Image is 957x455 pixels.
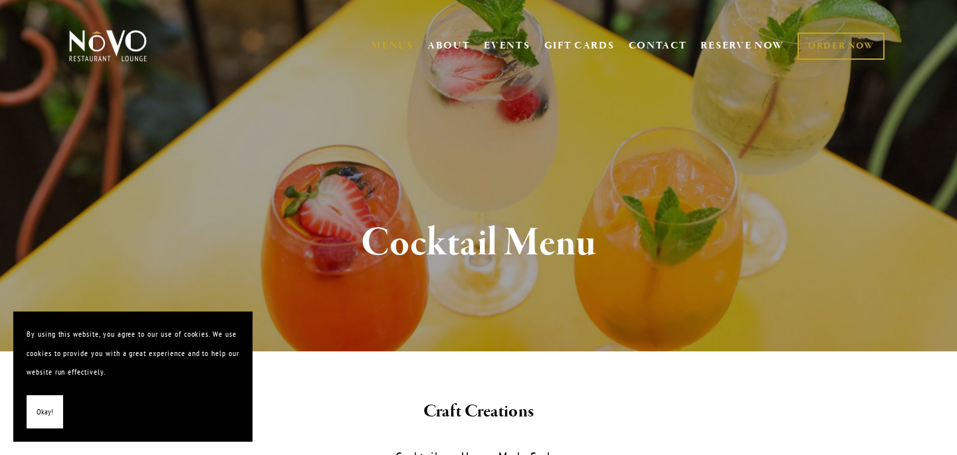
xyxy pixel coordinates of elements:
a: GIFT CARDS [544,33,615,58]
span: Okay! [37,403,53,422]
img: Novo Restaurant &amp; Lounge [66,29,150,62]
a: EVENTS [484,39,530,52]
p: By using this website, you agree to our use of cookies. We use cookies to provide you with a grea... [27,325,239,382]
a: CONTACT [629,33,687,58]
h1: Cocktail Menu [91,222,866,265]
a: ORDER NOW [797,33,885,60]
a: ABOUT [427,39,471,52]
section: Cookie banner [13,312,253,442]
a: MENUS [372,39,413,52]
button: Okay! [27,395,63,429]
a: RESERVE NOW [700,33,784,58]
h2: Craft Creations [91,398,866,426]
